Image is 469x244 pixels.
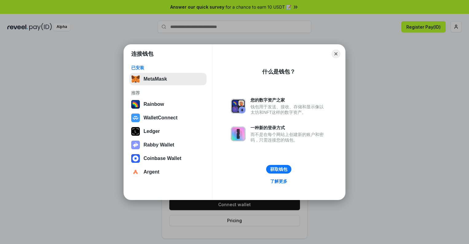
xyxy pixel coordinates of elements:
div: MetaMask [144,76,167,82]
img: svg+xml,%3Csvg%20xmlns%3D%22http%3A%2F%2Fwww.w3.org%2F2000%2Fsvg%22%20fill%3D%22none%22%20viewBox... [131,141,140,149]
div: WalletConnect [144,115,178,121]
button: MetaMask [129,73,207,85]
img: svg+xml,%3Csvg%20width%3D%2228%22%20height%3D%2228%22%20viewBox%3D%220%200%2028%2028%22%20fill%3D... [131,154,140,163]
div: Ledger [144,129,160,134]
div: 获取钱包 [270,166,287,172]
button: Close [332,50,340,58]
div: Rainbow [144,102,164,107]
img: svg+xml,%3Csvg%20width%3D%2228%22%20height%3D%2228%22%20viewBox%3D%220%200%2028%2028%22%20fill%3D... [131,168,140,176]
div: 而不是在每个网站上创建新的账户和密码，只需连接您的钱包。 [250,132,327,143]
button: 获取钱包 [266,165,291,174]
button: Rainbow [129,98,207,110]
button: WalletConnect [129,112,207,124]
button: Ledger [129,125,207,138]
h1: 连接钱包 [131,50,153,58]
div: 您的数字资产之家 [250,97,327,103]
img: svg+xml,%3Csvg%20width%3D%22120%22%20height%3D%22120%22%20viewBox%3D%220%200%20120%20120%22%20fil... [131,100,140,109]
img: svg+xml,%3Csvg%20width%3D%2228%22%20height%3D%2228%22%20viewBox%3D%220%200%2028%2028%22%20fill%3D... [131,114,140,122]
div: 一种新的登录方式 [250,125,327,130]
button: Coinbase Wallet [129,152,207,165]
a: 了解更多 [266,177,291,185]
div: 推荐 [131,90,205,96]
img: svg+xml,%3Csvg%20xmlns%3D%22http%3A%2F%2Fwww.w3.org%2F2000%2Fsvg%22%20fill%3D%22none%22%20viewBox... [231,99,246,114]
button: Argent [129,166,207,178]
div: Argent [144,169,160,175]
img: svg+xml,%3Csvg%20xmlns%3D%22http%3A%2F%2Fwww.w3.org%2F2000%2Fsvg%22%20fill%3D%22none%22%20viewBox... [231,126,246,141]
div: 什么是钱包？ [262,68,295,75]
img: svg+xml,%3Csvg%20xmlns%3D%22http%3A%2F%2Fwww.w3.org%2F2000%2Fsvg%22%20width%3D%2228%22%20height%3... [131,127,140,136]
div: Rabby Wallet [144,142,174,148]
div: 了解更多 [270,178,287,184]
div: 钱包用于发送、接收、存储和显示像以太坊和NFT这样的数字资产。 [250,104,327,115]
div: 已安装 [131,65,205,70]
img: svg+xml,%3Csvg%20fill%3D%22none%22%20height%3D%2233%22%20viewBox%3D%220%200%2035%2033%22%20width%... [131,75,140,83]
div: Coinbase Wallet [144,156,181,161]
button: Rabby Wallet [129,139,207,151]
